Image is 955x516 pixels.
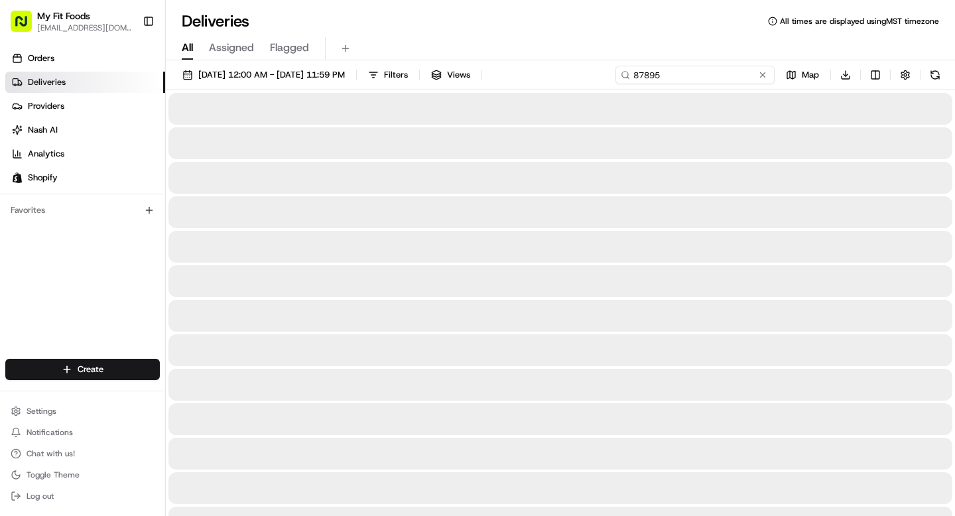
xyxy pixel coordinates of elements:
[5,466,160,484] button: Toggle Theme
[13,13,40,40] img: Nash
[362,66,414,84] button: Filters
[182,40,193,56] span: All
[206,170,241,186] button: See all
[225,131,241,147] button: Start new chat
[926,66,944,84] button: Refresh
[5,487,160,505] button: Log out
[28,172,58,184] span: Shopify
[5,48,165,69] a: Orders
[802,69,819,81] span: Map
[5,5,137,37] button: My Fit Foods[EMAIL_ADDRESS][DOMAIN_NAME]
[27,491,54,501] span: Log out
[5,402,160,420] button: Settings
[60,127,218,140] div: Start new chat
[27,406,56,417] span: Settings
[28,52,54,64] span: Orders
[8,255,107,279] a: 📗Knowledge Base
[780,16,939,27] span: All times are displayed using MST timezone
[615,66,775,84] input: Type to search
[27,427,73,438] span: Notifications
[5,119,165,141] a: Nash AI
[27,470,80,480] span: Toggle Theme
[151,206,178,216] span: [DATE]
[37,9,90,23] button: My Fit Foods
[5,143,165,164] a: Analytics
[5,359,160,380] button: Create
[28,124,58,136] span: Nash AI
[198,69,345,81] span: [DATE] 12:00 AM - [DATE] 11:59 PM
[13,193,34,219] img: Wisdom Oko
[5,167,165,188] a: Shopify
[41,206,141,216] span: Wisdom [PERSON_NAME]
[125,261,213,274] span: API Documentation
[13,172,89,183] div: Past conversations
[5,444,160,463] button: Chat with us!
[780,66,825,84] button: Map
[13,53,241,74] p: Welcome 👋
[28,127,52,151] img: 8571987876998_91fb9ceb93ad5c398215_72.jpg
[425,66,476,84] button: Views
[176,66,351,84] button: [DATE] 12:00 AM - [DATE] 11:59 PM
[34,86,219,99] input: Clear
[12,172,23,183] img: Shopify logo
[112,262,123,273] div: 💻
[384,69,408,81] span: Filters
[13,262,24,273] div: 📗
[132,293,160,303] span: Pylon
[270,40,309,56] span: Flagged
[5,200,160,221] div: Favorites
[37,23,132,33] button: [EMAIL_ADDRESS][DOMAIN_NAME]
[28,76,66,88] span: Deliveries
[209,40,254,56] span: Assigned
[27,448,75,459] span: Chat with us!
[144,206,149,216] span: •
[94,292,160,303] a: Powered byPylon
[5,423,160,442] button: Notifications
[13,127,37,151] img: 1736555255976-a54dd68f-1ca7-489b-9aae-adbdc363a1c4
[5,96,165,117] a: Providers
[5,72,165,93] a: Deliveries
[27,206,37,217] img: 1736555255976-a54dd68f-1ca7-489b-9aae-adbdc363a1c4
[28,148,64,160] span: Analytics
[107,255,218,279] a: 💻API Documentation
[28,100,64,112] span: Providers
[182,11,249,32] h1: Deliveries
[447,69,470,81] span: Views
[78,363,103,375] span: Create
[27,261,101,274] span: Knowledge Base
[60,140,182,151] div: We're available if you need us!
